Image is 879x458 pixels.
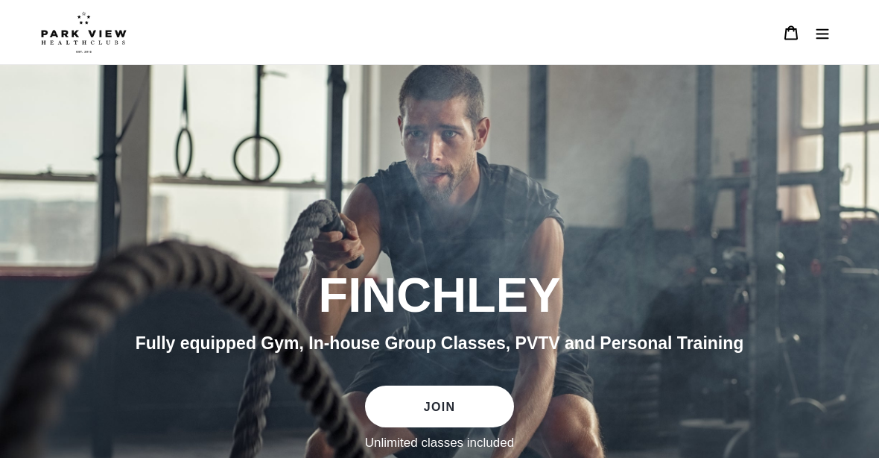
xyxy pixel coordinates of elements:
[136,333,744,353] span: Fully equipped Gym, In-house Group Classes, PVTV and Personal Training
[807,16,838,48] button: Menu
[41,266,838,324] h2: FINCHLEY
[365,435,514,451] label: Unlimited classes included
[365,386,514,427] a: JOIN
[41,11,127,53] img: Park view health clubs is a gym near you.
